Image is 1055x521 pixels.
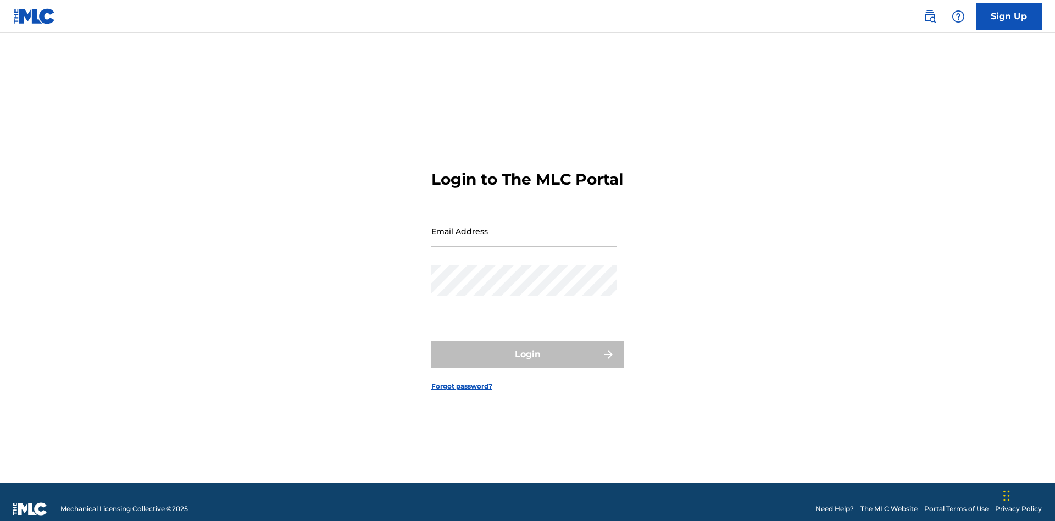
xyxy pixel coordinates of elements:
a: Portal Terms of Use [924,504,989,514]
img: logo [13,502,47,516]
img: help [952,10,965,23]
img: MLC Logo [13,8,55,24]
a: Sign Up [976,3,1042,30]
img: search [923,10,936,23]
iframe: Chat Widget [1000,468,1055,521]
div: Help [947,5,969,27]
a: Privacy Policy [995,504,1042,514]
a: Forgot password? [431,381,492,391]
a: Public Search [919,5,941,27]
div: Drag [1003,479,1010,512]
a: Need Help? [815,504,854,514]
span: Mechanical Licensing Collective © 2025 [60,504,188,514]
a: The MLC Website [860,504,918,514]
h3: Login to The MLC Portal [431,170,623,189]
